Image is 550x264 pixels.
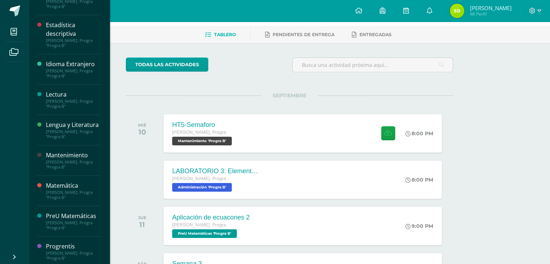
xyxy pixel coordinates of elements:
div: [PERSON_NAME]. Progra "Progra B" [46,129,101,139]
a: Idioma Extranjero[PERSON_NAME]. Progra "Progra B" [46,60,101,78]
span: Pendientes de entrega [273,32,334,37]
div: Lengua y Literatura [46,121,101,129]
div: [PERSON_NAME]. Progra "Progra B" [46,190,101,200]
a: Entregadas [352,29,392,41]
div: 10 [138,128,146,136]
div: 8:00 PM [405,130,433,137]
a: Tablero [205,29,236,41]
a: PreU Matemáticas[PERSON_NAME]. Progra "Progra B" [46,212,101,230]
div: LABORATORIO 3: Elementos del aprendizaje. [172,167,259,175]
div: MIÉ [138,123,146,128]
span: [PERSON_NAME] [470,4,511,12]
a: Lengua y Literatura[PERSON_NAME]. Progra "Progra B" [46,121,101,139]
input: Busca una actividad próxima aquí... [293,58,453,72]
div: Lectura [46,90,101,99]
div: 9:00 PM [405,223,433,229]
span: PreU Matemáticas 'Progra B' [172,229,237,238]
span: Tablero [214,32,236,37]
div: [PERSON_NAME]. Progra "Progra B" [46,99,101,109]
div: Matemática [46,182,101,190]
span: Administración 'Progra B' [172,183,232,192]
div: Aplicación de ecuacones 2 [172,214,250,221]
div: Estadística descriptiva [46,21,101,38]
span: [PERSON_NAME]. Progra [172,222,226,227]
a: todas las Actividades [126,58,208,72]
div: Mantenimiento [46,151,101,159]
div: PreU Matemáticas [46,212,101,220]
div: 8:00 PM [405,176,433,183]
div: Progrentis [46,242,101,251]
span: [PERSON_NAME]. Progra [172,130,226,135]
a: Mantenimiento[PERSON_NAME]. Progra "Progra B" [46,151,101,170]
div: [PERSON_NAME]. Progra "Progra B" [46,68,101,78]
div: JUE [138,215,146,220]
div: [PERSON_NAME]. Progra "Progra B" [46,220,101,230]
a: Progrentis[PERSON_NAME]. Progra "Progra B" [46,242,101,261]
span: Entregadas [359,32,392,37]
span: [PERSON_NAME]. Progra [172,176,226,181]
div: HT5-Semaforo [172,121,234,129]
span: SEPTIEMBRE [261,92,318,99]
span: Mi Perfil [470,11,511,17]
a: Matemática[PERSON_NAME]. Progra "Progra B" [46,182,101,200]
img: 15d1439b7ffc38ef72da82c947f002c8.png [450,4,464,18]
div: [PERSON_NAME]. Progra "Progra B" [46,251,101,261]
div: 11 [138,220,146,229]
div: [PERSON_NAME]. Progra "Progra B" [46,38,101,48]
a: Pendientes de entrega [265,29,334,41]
div: Idioma Extranjero [46,60,101,68]
a: Lectura[PERSON_NAME]. Progra "Progra B" [46,90,101,109]
span: Mantenimiento 'Progra B' [172,137,232,145]
div: [PERSON_NAME]. Progra "Progra B" [46,159,101,170]
a: Estadística descriptiva[PERSON_NAME]. Progra "Progra B" [46,21,101,48]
